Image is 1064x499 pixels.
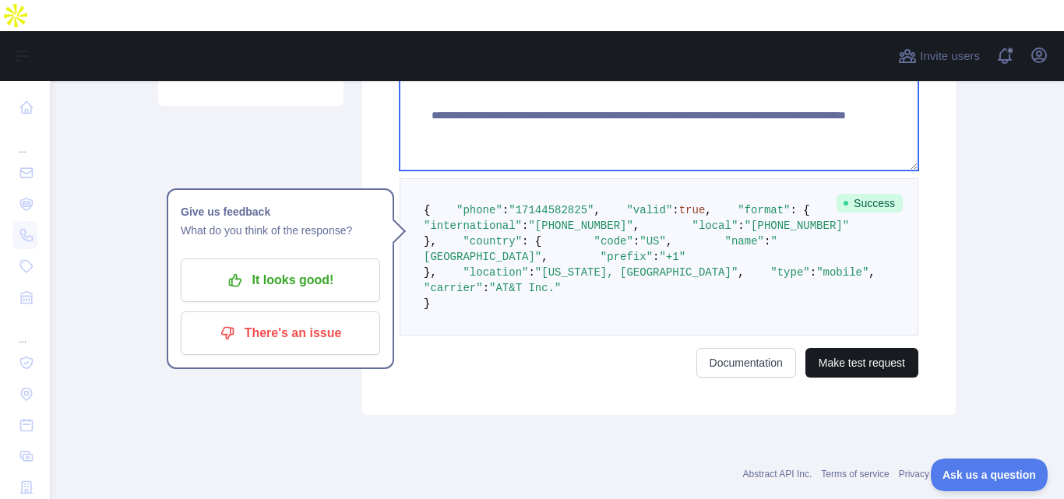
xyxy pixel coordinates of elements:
span: : [633,235,639,248]
span: "carrier" [424,282,483,294]
div: ... [12,125,37,156]
span: "[PHONE_NUMBER]" [745,220,849,232]
span: "US" [639,235,666,248]
button: Make test request [805,348,918,378]
span: "mobile" [816,266,868,279]
span: "[US_STATE], [GEOGRAPHIC_DATA]" [535,266,738,279]
span: "international" [424,220,522,232]
iframe: Toggle Customer Support [931,459,1048,491]
a: Terms of service [821,469,889,480]
a: Abstract API Inc. [743,469,812,480]
span: , [705,204,711,216]
span: true [679,204,706,216]
span: { [424,204,430,216]
button: Invite users [895,44,983,69]
span: "code" [594,235,632,248]
span: : [810,266,816,279]
span: "+1" [659,251,685,263]
span: "name" [725,235,764,248]
button: There's an issue [181,311,380,355]
span: , [666,235,672,248]
button: It looks good! [181,258,380,302]
h1: Give us feedback [181,202,380,221]
span: "country" [463,235,522,248]
span: "format" [738,204,790,216]
span: "[PHONE_NUMBER]" [528,220,632,232]
span: : { [791,204,810,216]
span: : [764,235,770,248]
span: "valid" [626,204,672,216]
span: Invite users [920,47,980,65]
span: : [522,220,528,232]
span: , [594,204,600,216]
a: Privacy policy [899,469,956,480]
p: It looks good! [192,267,368,293]
span: "phone" [456,204,502,216]
span: } [424,297,430,310]
span: , [541,251,548,263]
span: "AT&T Inc." [489,282,561,294]
p: There's an issue [192,320,368,346]
span: : [653,251,659,263]
span: "location" [463,266,528,279]
span: "type" [770,266,809,279]
span: : [672,204,678,216]
span: }, [424,266,437,279]
span: Success [837,194,903,213]
span: : [738,220,744,232]
span: , [868,266,875,279]
span: : [483,282,489,294]
span: , [738,266,744,279]
span: : { [522,235,541,248]
span: , [633,220,639,232]
span: }, [424,235,437,248]
a: Documentation [696,348,796,378]
p: What do you think of the response? [181,221,380,240]
span: : [528,266,534,279]
span: "prefix" [601,251,653,263]
div: ... [12,315,37,346]
span: "local" [692,220,738,232]
span: "17144582825" [509,204,594,216]
span: : [502,204,509,216]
